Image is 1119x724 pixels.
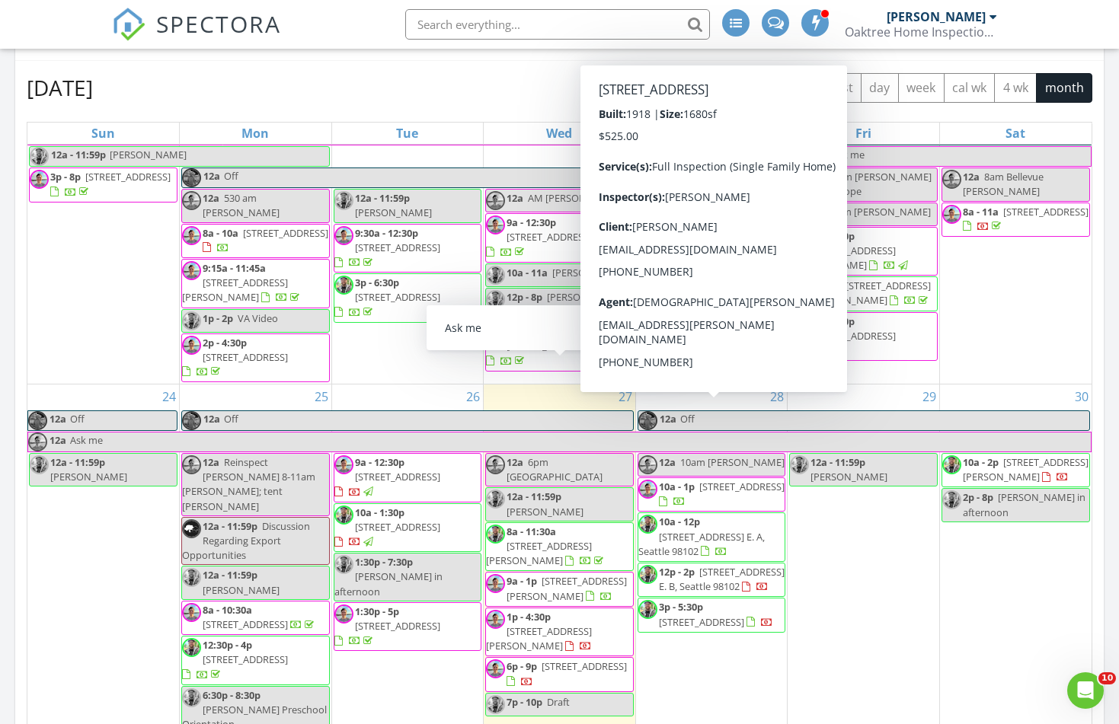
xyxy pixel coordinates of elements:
img: img_2154.jpeg [638,183,657,203]
img: 20210512_131428.jpg [942,455,961,474]
iframe: Intercom live chat [1067,672,1104,709]
a: 12:30p - 4p [STREET_ADDRESS] [182,638,288,681]
img: The Best Home Inspection Software - Spectora [112,8,145,41]
span: [STREET_ADDRESS][PERSON_NAME] [182,276,288,304]
span: 12a - 11:59p [355,191,410,205]
td: Go to August 19, 2025 [331,99,484,384]
span: VA Video [238,311,278,325]
span: 12a [203,191,219,205]
a: 10a - 1p [STREET_ADDRESS] [638,477,786,512]
span: 3:30p - 7p [659,269,703,282]
img: img_2154.jpeg [638,148,657,167]
span: 9a - 1p [810,279,841,292]
span: AM [PERSON_NAME] [528,191,622,205]
a: 10a - 1:30p [STREET_ADDRESS] [334,506,440,548]
a: Sunday [88,123,118,144]
span: 8a - 10a [203,226,238,240]
a: 9:30a - 12:30p [STREET_ADDRESS] [334,224,482,273]
span: 8am Bellevue [PERSON_NAME] [963,170,1044,198]
img: img_2154.jpeg [30,170,49,189]
span: [PERSON_NAME] in afternoon [963,490,1085,518]
span: [STREET_ADDRESS] [659,615,744,629]
span: Ask me; 330pm [PERSON_NAME] [659,148,749,177]
a: 9a - 1:30p [STREET_ADDRESS][PERSON_NAME] [789,227,938,276]
span: 12p - 8p [507,290,542,304]
a: 12:30p - 4p [STREET_ADDRESS] [181,636,330,685]
span: 8a - 11:30a [507,525,556,538]
a: 10a - 1:30p [STREET_ADDRESS] [334,503,482,553]
td: Go to August 17, 2025 [27,99,180,384]
img: img_2154.jpeg [182,191,201,210]
span: 12a [659,148,676,162]
span: Discussion Regarding Export Opportunities [182,519,310,562]
a: 12p - 2p [STREET_ADDRESS] E. B, Seattle 98102 [638,563,786,597]
span: Off [680,412,695,426]
span: 10a - 12p [659,515,700,528]
span: 2pm [PERSON_NAME] insp+scope [810,170,932,198]
span: 12a [659,455,676,469]
a: 9a - 1p [STREET_ADDRESS][PERSON_NAME] [789,276,938,311]
img: img_2154.jpeg [334,226,353,245]
img: img_2154.jpeg [334,604,353,624]
img: 20210512_131428.jpg [942,490,961,509]
span: 12a - 11:59p [810,455,865,469]
span: 10a - 1p [659,480,695,493]
img: 20210512_131428.jpg [790,279,809,298]
span: 3p - 8p [50,170,81,183]
a: 12p - 2p [STREET_ADDRESS] E. B, Seattle 98102 [659,565,785,593]
input: Search everything... [405,9,710,40]
a: 3p - 5:30p [STREET_ADDRESS] [659,600,773,628]
span: [STREET_ADDRESS] [85,170,171,183]
img: img_2154.jpeg [790,229,809,248]
span: [STREET_ADDRESS] [355,619,440,633]
span: 10 [1098,672,1116,684]
span: 12a [659,411,677,430]
img: 20210512_131428.jpg [638,515,657,534]
span: [STREET_ADDRESS] [507,339,592,352]
span: 8a - 11a [963,205,999,218]
button: list [827,73,862,103]
span: 1:30p - 7:30p [355,555,413,569]
img: img_2154.jpeg [182,261,201,280]
a: 10a - 1p [STREET_ADDRESS] [659,480,785,508]
a: 10a - 2p [STREET_ADDRESS][PERSON_NAME] [942,453,1090,487]
span: 10am [PERSON_NAME] [680,455,785,469]
a: Thursday [697,123,727,144]
span: [STREET_ADDRESS] [203,617,288,631]
span: [STREET_ADDRESS] [243,226,328,240]
span: 9a - 12:30p [659,183,708,197]
span: 2p - 8p [963,490,993,504]
a: 9a - 12:30p [STREET_ADDRESS] [334,455,440,498]
a: 9a - 1p [STREET_ADDRESS][PERSON_NAME] [507,574,627,602]
span: 12:30p - 4p [203,638,252,652]
span: [PERSON_NAME] [203,583,280,597]
span: 9a - 1p [507,574,537,588]
span: [STREET_ADDRESS] [203,350,288,364]
span: [STREET_ADDRESS] [355,520,440,534]
td: Go to August 20, 2025 [484,99,636,384]
a: 8a - 10a [STREET_ADDRESS] [203,226,328,254]
a: 8a - 11a [STREET_ADDRESS] [942,203,1090,237]
img: img_2154.jpeg [486,659,505,678]
span: 2p - 4:30p [507,324,551,338]
span: [STREET_ADDRESS][PERSON_NAME] [486,624,592,652]
img: 20210512_131428.jpg [30,147,49,166]
img: img_2154.jpeg [182,455,201,474]
img: 20210512_131428.jpg [486,290,505,309]
span: [STREET_ADDRESS][PERSON_NAME] [638,198,744,226]
span: SPECTORA [156,8,281,40]
span: 9a - 12:30p [507,215,556,229]
span: 11a - 4p [659,233,695,247]
span: [STREET_ADDRESS] E. A, Seattle 98102 [638,530,765,558]
td: Go to August 23, 2025 [939,99,1092,384]
a: 3p - 8p [STREET_ADDRESS] [29,167,177,202]
span: 3p - 5:30p [659,600,703,614]
a: Go to August 28, 2025 [767,384,787,409]
span: 12a [49,432,67,451]
a: 6p - 9p [STREET_ADDRESS] [485,657,634,691]
a: 11a - 4p [STREET_ADDRESS] [659,233,785,261]
img: 20210512_131428.jpg [638,565,657,584]
img: 20210512_131428.jpg [182,568,201,587]
button: Next month [783,72,819,104]
img: img_2154.jpeg [790,205,809,224]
